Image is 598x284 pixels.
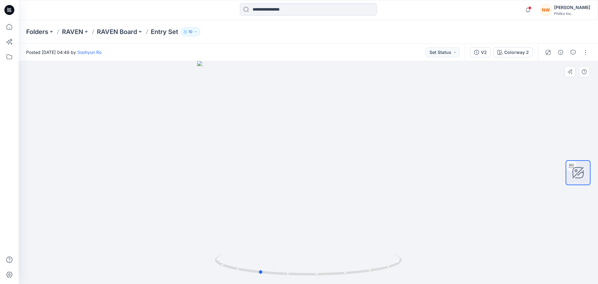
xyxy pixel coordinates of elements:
[540,4,552,16] div: NW
[151,27,178,36] p: Entry Set
[481,49,487,56] div: V2
[26,49,102,55] span: Posted [DATE] 04:49 by
[188,28,192,35] p: 10
[181,27,200,36] button: 10
[26,27,48,36] a: Folders
[77,50,102,55] a: Soohyun Ro
[504,49,529,56] div: Colorway 2
[62,27,83,36] a: RAVEN
[470,47,491,57] button: V2
[97,27,137,36] a: RAVEN Board
[554,11,590,16] div: Philko Inc.
[554,4,590,11] div: [PERSON_NAME]
[493,47,533,57] button: Colorway 2
[556,47,566,57] button: Details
